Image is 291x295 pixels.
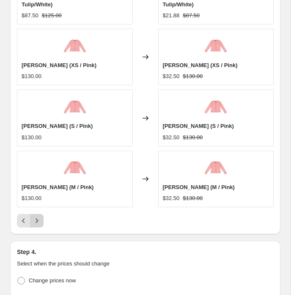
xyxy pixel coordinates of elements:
[17,214,44,227] nav: Pagination
[22,194,41,203] div: $130.00
[62,94,88,119] img: Polly_Cardigan_80x.png
[22,133,41,142] div: $130.00
[183,133,203,142] strike: $130.00
[22,11,38,20] div: $87.50
[163,194,180,203] div: $32.50
[22,184,93,190] span: [PERSON_NAME] (M / Pink)
[163,184,235,190] span: [PERSON_NAME] (M / Pink)
[203,94,228,119] img: Polly_Cardigan_80x.png
[163,123,234,129] span: [PERSON_NAME] (S / Pink)
[29,277,76,284] span: Change prices now
[22,123,93,129] span: [PERSON_NAME] (S / Pink)
[62,33,88,59] img: Polly_Cardigan_80x.png
[22,72,41,81] div: $130.00
[17,260,274,268] p: Select when the prices should change
[30,214,44,227] button: Next
[163,133,180,142] div: $32.50
[22,62,96,68] span: [PERSON_NAME] (XS / Pink)
[183,11,200,20] strike: $87.50
[17,248,274,256] h2: Step 4.
[163,72,180,81] div: $32.50
[163,11,180,20] div: $21.88
[183,194,203,203] strike: $130.00
[62,155,88,181] img: Polly_Cardigan_80x.png
[17,214,30,227] button: Previous
[203,155,228,181] img: Polly_Cardigan_80x.png
[163,62,238,68] span: [PERSON_NAME] (XS / Pink)
[183,72,203,81] strike: $130.00
[42,11,62,20] strike: $125.00
[203,33,228,59] img: Polly_Cardigan_80x.png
